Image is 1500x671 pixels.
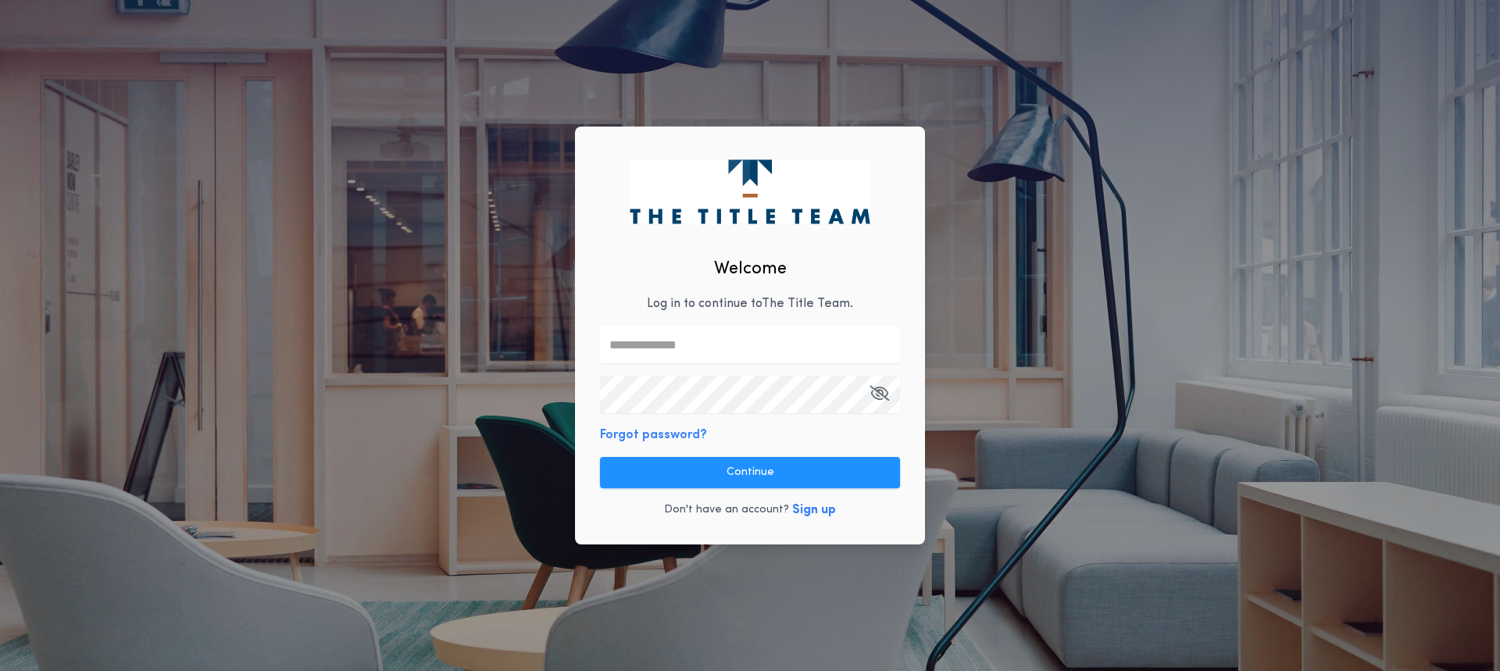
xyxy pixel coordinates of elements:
img: logo [630,159,870,223]
button: Forgot password? [600,426,707,444]
p: Don't have an account? [664,502,789,518]
h2: Welcome [714,256,787,282]
button: Continue [600,457,900,488]
button: Sign up [792,501,836,519]
p: Log in to continue to The Title Team . [647,294,853,313]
